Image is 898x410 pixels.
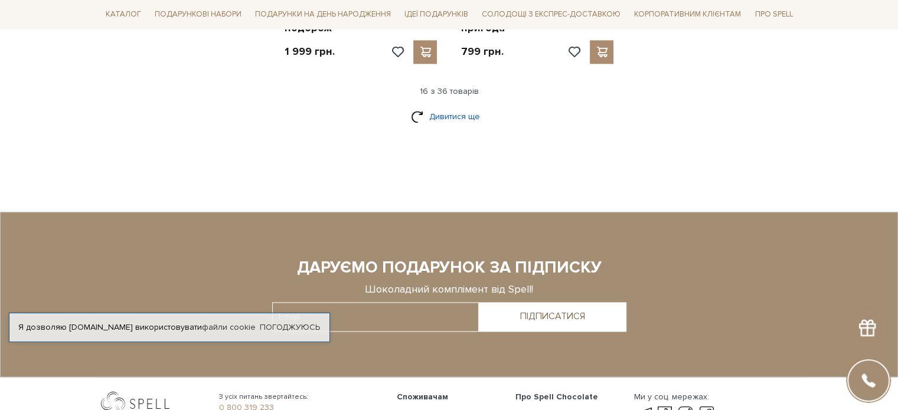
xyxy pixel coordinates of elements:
[461,45,503,58] p: 799 грн.
[629,5,746,25] a: Корпоративним клієнтам
[219,392,383,402] span: З усіх питань звертайтесь:
[477,5,625,25] a: Солодощі з експрес-доставкою
[634,392,716,402] div: Ми у соц. мережах:
[400,6,473,24] span: Ідеї подарунків
[411,106,488,127] a: Дивитися ще
[515,392,598,402] span: Про Spell Chocolate
[397,392,448,402] span: Споживачам
[202,322,256,332] a: файли cookie
[150,6,246,24] span: Подарункові набори
[101,6,146,24] span: Каталог
[750,6,797,24] span: Про Spell
[9,322,329,333] div: Я дозволяю [DOMAIN_NAME] використовувати
[96,86,802,97] div: 16 з 36 товарів
[260,322,320,333] a: Погоджуюсь
[250,6,396,24] span: Подарунки на День народження
[285,45,335,58] p: 1 999 грн.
